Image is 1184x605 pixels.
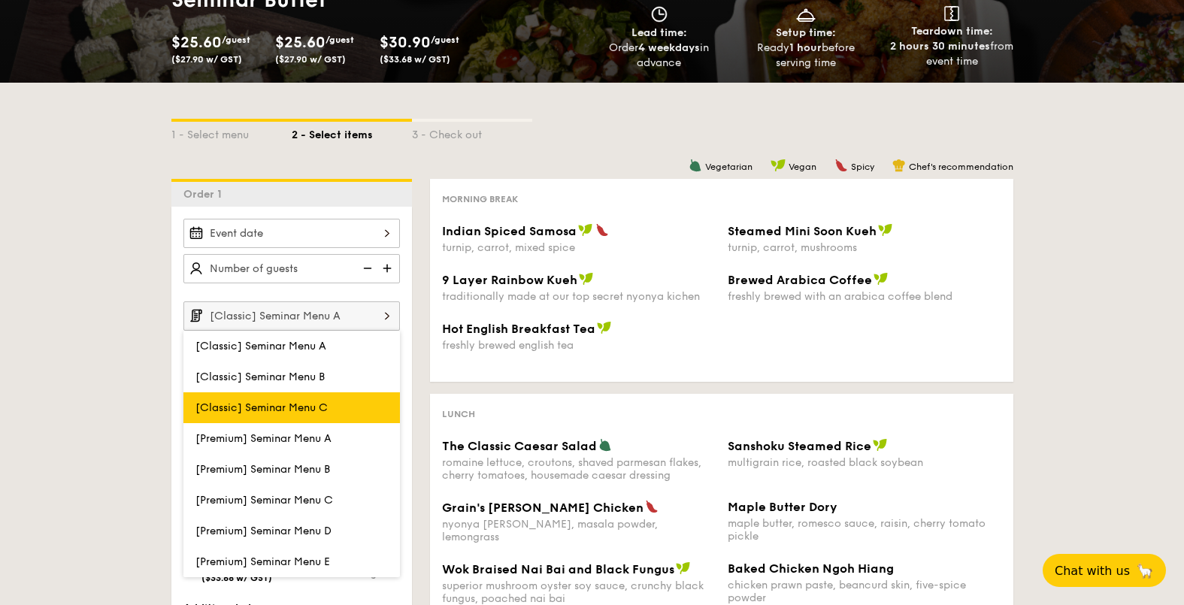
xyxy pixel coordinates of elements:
span: ($27.90 w/ GST) [275,54,346,65]
div: turnip, carrot, mushrooms [728,241,1001,254]
span: /guest [222,35,250,45]
button: Chat with us🦙 [1043,554,1166,587]
div: traditionally made at our top secret nyonya kichen [442,290,716,303]
span: Lead time: [631,26,687,39]
img: icon-vegan.f8ff3823.svg [873,438,888,452]
span: [Classic] Seminar Menu A [195,340,326,352]
img: icon-add.58712e84.svg [377,254,400,283]
img: icon-teardown.65201eee.svg [944,6,959,21]
span: [Premium] Seminar Menu C [195,494,333,507]
div: 1 - Select menu [171,122,292,143]
span: $25.60 [275,34,326,52]
img: icon-dish.430c3a2e.svg [795,6,817,23]
strong: 2 hours 30 minutes [890,40,990,53]
span: Chat with us [1055,564,1130,578]
img: icon-vegan.f8ff3823.svg [597,321,612,334]
span: [Premium] Seminar Menu D [195,525,332,537]
span: Lunch [442,409,475,419]
img: icon-vegan.f8ff3823.svg [878,223,893,237]
span: Wok Braised Nai Bai and Black Fungus [442,562,674,576]
img: icon-vegetarian.fe4039eb.svg [689,159,702,172]
img: icon-vegan.f8ff3823.svg [578,223,593,237]
span: [Premium] Seminar Menu E [195,555,330,568]
div: turnip, carrot, mixed spice [442,241,716,254]
span: 🦙 [1136,562,1154,579]
span: Vegetarian [705,162,752,172]
input: Event date [183,219,400,248]
div: chicken prawn paste, beancurd skin, five-spice powder [728,579,1001,604]
span: ($27.90 w/ GST) [171,54,242,65]
div: freshly brewed english tea [442,339,716,352]
img: icon-vegan.f8ff3823.svg [874,272,889,286]
span: Steamed Mini Soon Kueh [728,224,877,238]
div: superior mushroom oyster soy sauce, crunchy black fungus, poached nai bai [442,579,716,605]
div: 2 - Select items [292,122,412,143]
img: icon-spicy.37a8142b.svg [834,159,848,172]
span: /guest [431,35,459,45]
span: Hot English Breakfast Tea [442,322,595,336]
span: Brewed Arabica Coffee [728,273,872,287]
input: Number of guests [183,254,400,283]
span: Baked Chicken Ngoh Hiang [728,561,894,576]
span: The Classic Caesar Salad [442,439,597,453]
div: romaine lettuce, croutons, shaved parmesan flakes, cherry tomatoes, housemade caesar dressing [442,456,716,482]
div: from event time [885,39,1019,69]
span: [Classic] Seminar Menu C [195,401,328,414]
span: [Premium] Seminar Menu A [195,432,332,445]
span: 9 Layer Rainbow Kueh [442,273,577,287]
span: Teardown time: [911,25,993,38]
strong: 1 hour [789,41,822,54]
strong: 4 weekdays [638,41,700,54]
span: Vegan [789,162,816,172]
div: freshly brewed with an arabica coffee blend [728,290,1001,303]
div: nyonya [PERSON_NAME], masala powder, lemongrass [442,518,716,543]
img: icon-vegan.f8ff3823.svg [771,159,786,172]
span: Indian Spiced Samosa [442,224,577,238]
div: Order in advance [592,41,727,71]
span: $30.90 [380,34,431,52]
div: multigrain rice, roasted black soybean [728,456,1001,469]
span: [Classic] Seminar Menu B [195,371,325,383]
div: Ready before serving time [738,41,873,71]
span: Chef's recommendation [909,162,1013,172]
span: ($33.68 w/ GST) [201,573,272,583]
span: [Premium] Seminar Menu B [195,463,330,476]
span: Grain's [PERSON_NAME] Chicken [442,501,643,515]
img: icon-chevron-right.3c0dfbd6.svg [374,301,400,330]
img: icon-spicy.37a8142b.svg [595,223,609,237]
span: $25.60 [171,34,222,52]
img: icon-clock.2db775ea.svg [648,6,671,23]
span: Order 1 [183,188,228,201]
img: icon-vegan.f8ff3823.svg [676,561,691,575]
img: icon-spicy.37a8142b.svg [645,500,659,513]
span: ($33.68 w/ GST) [380,54,450,65]
img: icon-reduce.1d2dbef1.svg [355,254,377,283]
div: maple butter, romesco sauce, raisin, cherry tomato pickle [728,517,1001,543]
span: Sanshoku Steamed Rice [728,439,871,453]
span: Spicy [851,162,874,172]
span: Setup time: [776,26,836,39]
img: icon-chef-hat.a58ddaea.svg [892,159,906,172]
span: Morning break [442,194,518,204]
span: /guest [326,35,354,45]
span: Maple Butter Dory [728,500,837,514]
img: icon-vegan.f8ff3823.svg [579,272,594,286]
img: icon-vegetarian.fe4039eb.svg [598,438,612,452]
div: 3 - Check out [412,122,532,143]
